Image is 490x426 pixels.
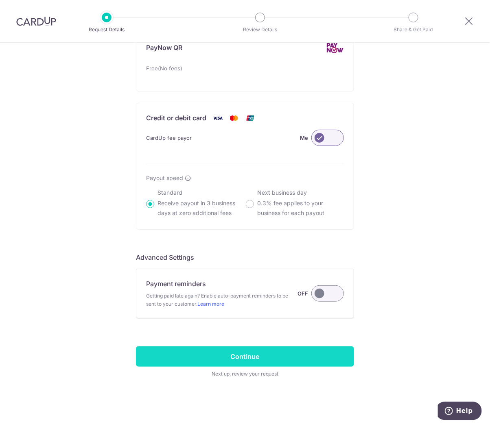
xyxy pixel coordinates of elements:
[157,198,244,218] p: Receive payout in 3 business days at zero additional fees
[136,253,194,261] span: translation missing: en.company.payment_requests.form.header.labels.advanced_settings
[230,26,290,34] p: Review Details
[136,346,354,367] input: Continue
[136,370,354,378] span: Next up, review your request
[242,113,258,123] img: Union Pay
[226,113,242,123] img: Mastercard
[146,113,206,123] p: Credit or debit card
[300,133,308,143] label: Me
[326,43,344,54] img: PayNow
[257,198,344,218] p: 0.3% fee applies to your business for each payout
[146,63,182,73] span: Free(No fees)
[297,289,308,298] label: OFF
[157,189,244,197] p: Standard
[210,113,226,123] img: Visa
[438,402,482,422] iframe: Opens a widget where you can find more information
[77,26,137,34] p: Request Details
[197,301,224,307] a: Learn more
[146,279,206,289] p: Payment reminders
[146,292,297,308] span: Getting paid late again? Enable auto-payment reminders to be sent to your customer.
[146,43,182,54] p: PayNow QR
[146,133,192,143] span: CardUp fee payor
[16,16,56,26] img: CardUp
[383,26,444,34] p: Share & Get Paid
[146,279,344,308] div: Payment reminders Getting paid late again? Enable auto-payment reminders to be sent to your custo...
[257,189,344,197] p: Next business day
[146,174,344,182] div: Payout speed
